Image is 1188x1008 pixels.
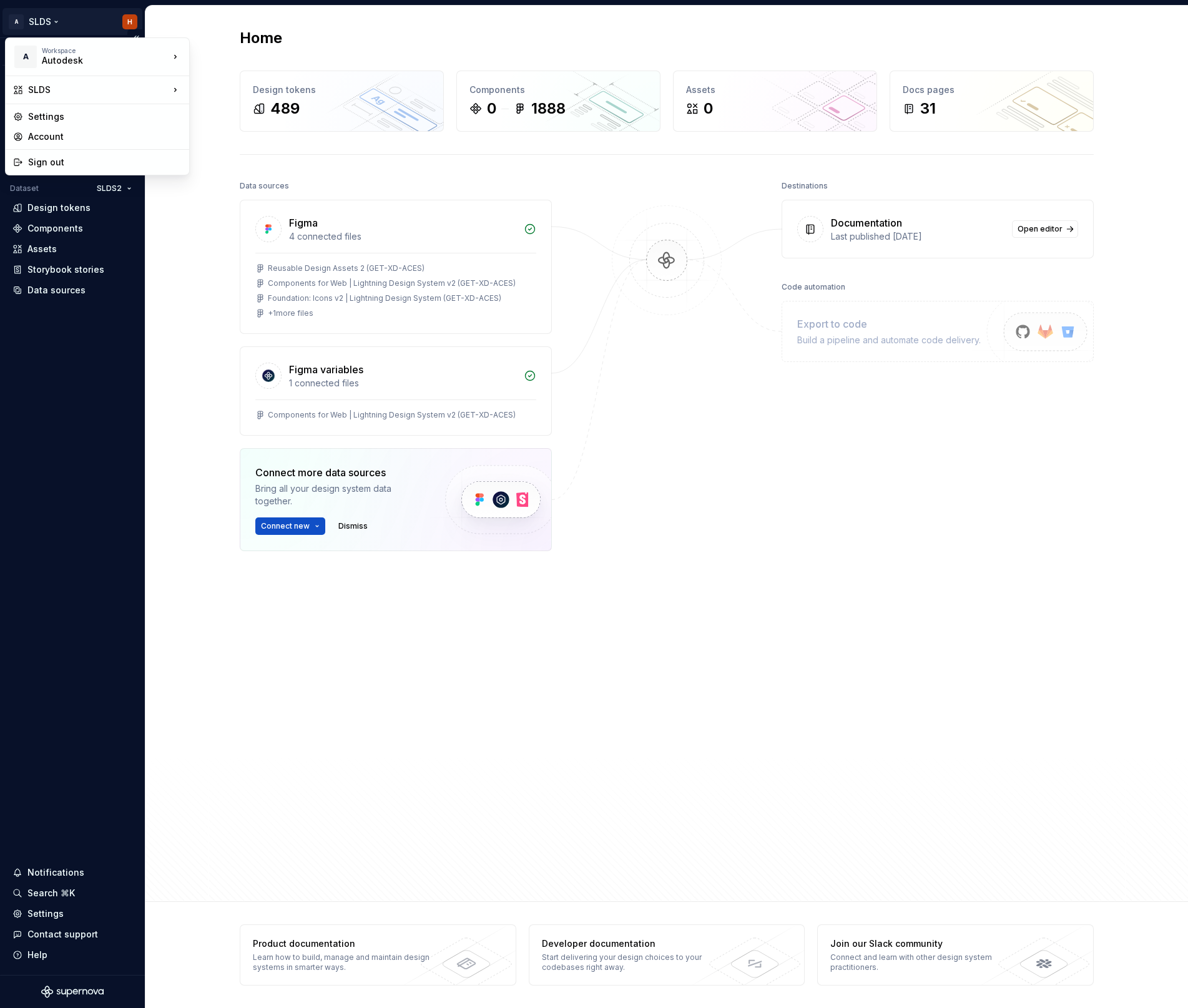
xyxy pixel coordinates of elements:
div: A [14,46,37,68]
div: SLDS [28,84,169,96]
div: Workspace [42,47,169,54]
div: Settings [28,110,182,123]
div: Account [28,130,182,143]
div: Autodesk [42,54,148,67]
div: Sign out [28,156,182,169]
